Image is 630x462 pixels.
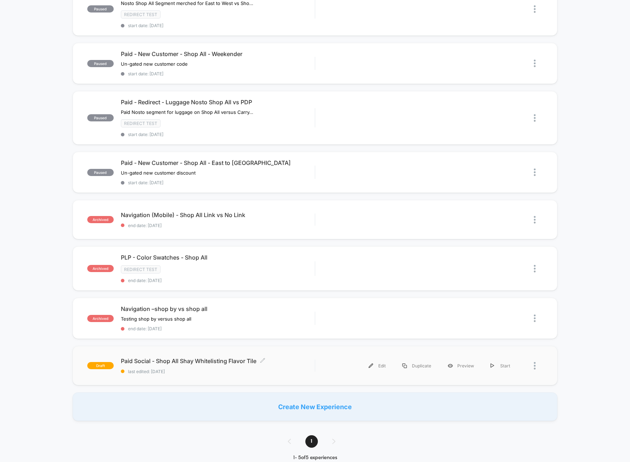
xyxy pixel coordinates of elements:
span: archived [87,216,114,223]
span: PLP - Color Swatches - Shop All [121,254,315,261]
span: Un-gated new customer discount [121,170,196,176]
img: close [534,169,536,176]
img: menu [369,363,373,368]
span: Redirect Test [121,119,161,127]
span: paused [87,169,114,176]
img: close [534,216,536,224]
span: Testing shop by versus shop all [121,316,191,322]
span: start date: [DATE] [121,180,315,185]
span: Navigation –shop by vs shop all [121,305,315,312]
div: Create New Experience [73,392,558,421]
span: Redirect Test [121,265,161,273]
span: Paid Nosto segment for luggage on Shop All versus Carry-On Roller PDP [121,109,254,115]
span: start date: [DATE] [121,23,315,28]
span: Nosto Shop All Segment merched for East to West vs Shop All Standard [121,0,254,6]
span: start date: [DATE] [121,71,315,76]
img: close [534,315,536,322]
img: menu [402,363,407,368]
span: draft [87,362,114,369]
img: close [534,265,536,272]
span: Paid - New Customer - Shop All - Weekender [121,50,315,57]
div: Edit [360,358,394,374]
span: end date: [DATE] [121,326,315,331]
span: paused [87,114,114,121]
span: Redirect Test [121,10,161,19]
span: Paid Social - Shop All Shay Whitelisting Flavor Tile [121,357,315,365]
span: last edited: [DATE] [121,369,315,374]
span: archived [87,265,114,272]
span: paused [87,60,114,67]
img: close [534,362,536,370]
span: 1 [305,435,318,448]
span: Navigation (Mobile) - Shop All Link vs No Link [121,211,315,219]
span: end date: [DATE] [121,278,315,283]
div: Start [482,358,518,374]
img: close [534,5,536,13]
div: 1 - 5 of 5 experiences [281,455,350,461]
span: Paid - Redirect - Luggage Nosto Shop All vs PDP [121,99,315,106]
span: Un-gated new customer code [121,61,188,67]
span: Paid - New Customer - Shop All - East to [GEOGRAPHIC_DATA] [121,159,315,166]
div: Preview [439,358,482,374]
span: end date: [DATE] [121,223,315,228]
span: start date: [DATE] [121,132,315,137]
span: archived [87,315,114,322]
span: paused [87,5,114,12]
img: menu [491,363,494,368]
img: close [534,114,536,122]
img: close [534,60,536,67]
div: Duplicate [394,358,439,374]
